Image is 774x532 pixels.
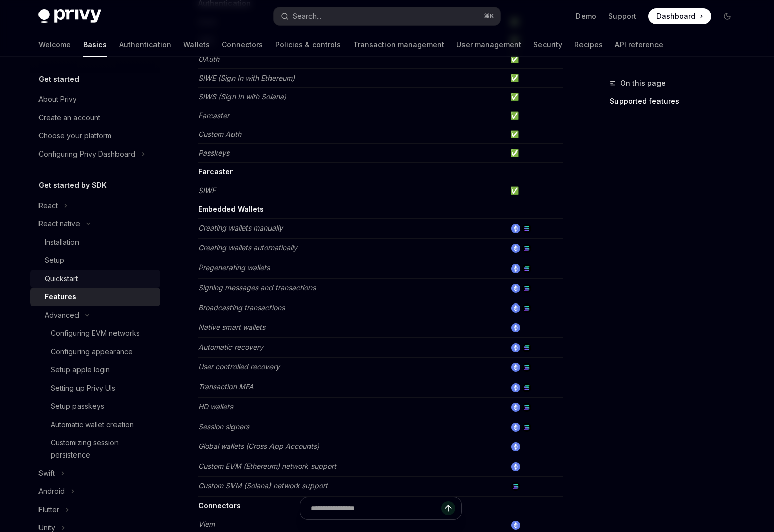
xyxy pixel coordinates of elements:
em: Custom Auth [198,130,241,138]
img: ethereum.png [511,363,520,372]
a: Customizing session persistence [30,434,160,464]
img: ethereum.png [511,462,520,471]
div: Quickstart [45,273,78,285]
em: Farcaster [198,111,229,120]
img: ethereum.png [511,284,520,293]
img: solana.png [511,482,520,491]
a: User management [456,32,521,57]
img: ethereum.png [511,423,520,432]
td: ✅ [506,50,563,69]
a: Authentication [119,32,171,57]
img: ethereum.png [511,244,520,253]
div: Create an account [38,111,100,124]
img: solana.png [522,303,531,313]
em: Automatic recovery [198,343,263,351]
img: solana.png [522,383,531,392]
em: Passkeys [198,148,229,157]
em: HD wallets [198,402,233,411]
div: Configuring EVM networks [51,327,140,339]
button: Send message [441,501,455,515]
div: Setup [45,254,64,267]
td: ✅ [506,106,563,125]
h5: Get started by SDK [38,179,107,192]
a: Wallets [183,32,210,57]
img: solana.png [522,403,531,412]
em: OAuth [198,55,219,63]
img: ethereum.png [511,323,520,332]
td: ✅ [506,181,563,200]
div: Flutter [38,504,59,516]
a: About Privy [30,90,160,108]
a: Policies & controls [275,32,341,57]
em: Global wallets (Cross App Accounts) [198,442,319,450]
em: User controlled recovery [198,362,280,371]
a: Welcome [38,32,71,57]
a: Automatic wallet creation [30,415,160,434]
div: React native [38,218,80,230]
em: SIWS (Sign In with Solana) [198,92,286,101]
img: solana.png [522,363,531,372]
em: Creating wallets automatically [198,243,297,252]
div: Automatic wallet creation [51,419,134,431]
a: Configuring appearance [30,343,160,361]
a: Demo [576,11,596,21]
span: On this page [620,77,666,89]
div: Search... [293,10,321,22]
em: Pregenerating wallets [198,263,270,272]
img: solana.png [522,264,531,273]
a: Setting up Privy UIs [30,379,160,397]
img: ethereum.png [511,264,520,273]
em: Broadcasting transactions [198,303,285,312]
em: Native smart wallets [198,323,265,331]
em: Session signers [198,422,249,431]
em: Custom EVM (Ethereum) network support [198,462,336,470]
button: Search...⌘K [274,7,500,25]
a: Basics [83,32,107,57]
div: Installation [45,236,79,248]
a: Installation [30,233,160,251]
strong: Farcaster [198,167,233,176]
em: Transaction MFA [198,382,254,391]
a: Configuring EVM networks [30,324,160,343]
img: ethereum.png [511,224,520,233]
img: solana.png [522,224,531,233]
img: solana.png [522,423,531,432]
div: Setup passkeys [51,400,104,412]
td: ✅ [506,144,563,163]
div: Swift [38,467,55,479]
div: Setup apple login [51,364,110,376]
div: Android [38,485,65,498]
div: Customizing session persistence [51,437,154,461]
a: Security [533,32,562,57]
div: Choose your platform [38,130,111,142]
a: Connectors [222,32,263,57]
div: Advanced [45,309,79,321]
div: React [38,200,58,212]
a: Supported features [610,93,744,109]
img: solana.png [522,343,531,352]
strong: Embedded Wallets [198,205,264,213]
td: ✅ [506,88,563,106]
button: Toggle dark mode [719,8,736,24]
a: Quickstart [30,270,160,288]
div: Configuring Privy Dashboard [38,148,135,160]
div: Configuring appearance [51,346,133,358]
em: Custom SVM (Solana) network support [198,481,328,490]
img: solana.png [522,284,531,293]
img: ethereum.png [511,403,520,412]
img: dark logo [38,9,101,23]
div: About Privy [38,93,77,105]
td: ✅ [506,69,563,88]
a: Support [608,11,636,21]
em: SIWE (Sign In with Ethereum) [198,73,295,82]
a: API reference [615,32,663,57]
img: solana.png [522,244,531,253]
a: Choose your platform [30,127,160,145]
img: ethereum.png [511,343,520,352]
a: Setup passkeys [30,397,160,415]
span: ⌘ K [484,12,494,20]
a: Create an account [30,108,160,127]
a: Recipes [574,32,603,57]
em: Signing messages and transactions [198,283,316,292]
a: Setup apple login [30,361,160,379]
